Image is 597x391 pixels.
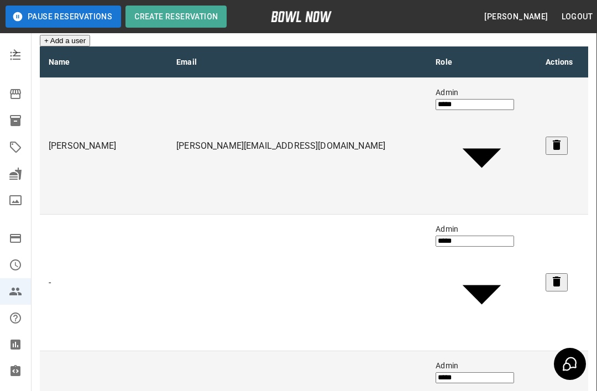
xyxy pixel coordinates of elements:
th: Email [167,46,427,78]
th: Actions [537,46,588,78]
p: [PERSON_NAME][EMAIL_ADDRESS][DOMAIN_NAME] [176,139,418,153]
button: Create Reservation [125,6,227,28]
button: remove [546,273,568,291]
button: Pause Reservations [6,6,121,28]
th: Role [427,46,537,78]
button: remove [546,137,568,155]
p: - [49,276,159,289]
th: Name [40,46,167,78]
div: Admin [436,87,528,98]
div: Admin [436,223,528,234]
button: [PERSON_NAME] [480,7,552,27]
p: [PERSON_NAME] [49,139,159,153]
button: Logout [557,7,597,27]
button: + Add a user [40,35,90,46]
div: Admin [436,360,528,371]
img: logo [271,11,332,22]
